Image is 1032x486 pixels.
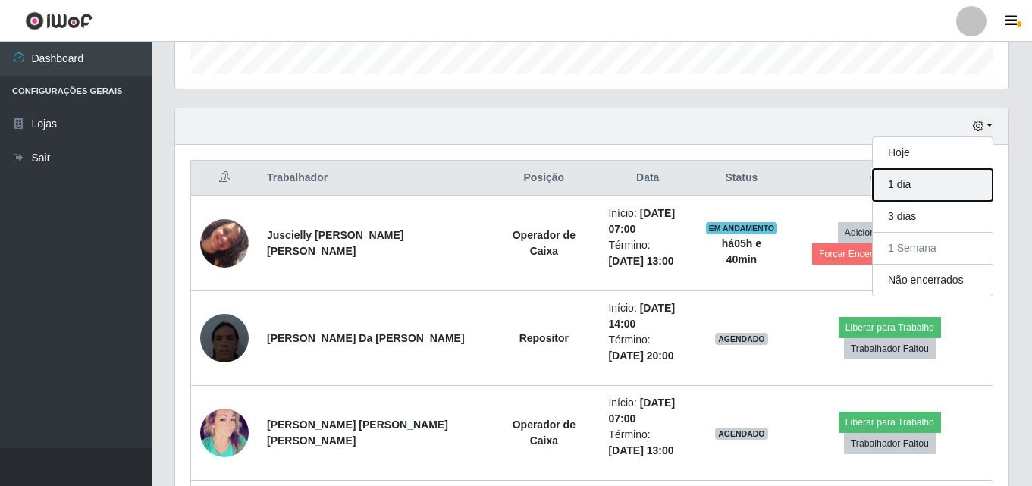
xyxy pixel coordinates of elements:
[608,207,675,235] time: [DATE] 07:00
[608,302,675,330] time: [DATE] 14:00
[513,419,576,447] strong: Operador de Caixa
[267,419,448,447] strong: [PERSON_NAME] [PERSON_NAME] [PERSON_NAME]
[787,161,993,196] th: Opções
[838,222,942,243] button: Adicionar Horas Extra
[839,317,941,338] button: Liberar para Trabalho
[200,397,249,469] img: 1598866679921.jpeg
[873,233,993,265] button: 1 Semana
[608,255,673,267] time: [DATE] 13:00
[608,237,687,269] li: Término:
[267,229,404,257] strong: Juscielly [PERSON_NAME] [PERSON_NAME]
[488,161,599,196] th: Posição
[812,243,914,265] button: Forçar Encerramento
[715,333,768,345] span: AGENDADO
[258,161,488,196] th: Trabalhador
[839,412,941,433] button: Liberar para Trabalho
[25,11,93,30] img: CoreUI Logo
[722,237,761,265] strong: há 05 h e 40 min
[873,265,993,296] button: Não encerrados
[608,350,673,362] time: [DATE] 20:00
[599,161,696,196] th: Data
[200,295,249,381] img: 1730884750464.jpeg
[519,332,569,344] strong: Repositor
[608,427,687,459] li: Término:
[873,169,993,201] button: 1 dia
[608,397,675,425] time: [DATE] 07:00
[608,444,673,456] time: [DATE] 13:00
[715,428,768,440] span: AGENDADO
[608,332,687,364] li: Término:
[608,300,687,332] li: Início:
[696,161,787,196] th: Status
[873,201,993,233] button: 3 dias
[844,338,936,359] button: Trabalhador Faltou
[706,222,778,234] span: EM ANDAMENTO
[608,395,687,427] li: Início:
[200,200,249,287] img: 1718403228791.jpeg
[267,332,465,344] strong: [PERSON_NAME] Da [PERSON_NAME]
[873,137,993,169] button: Hoje
[513,229,576,257] strong: Operador de Caixa
[844,433,936,454] button: Trabalhador Faltou
[608,205,687,237] li: Início:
